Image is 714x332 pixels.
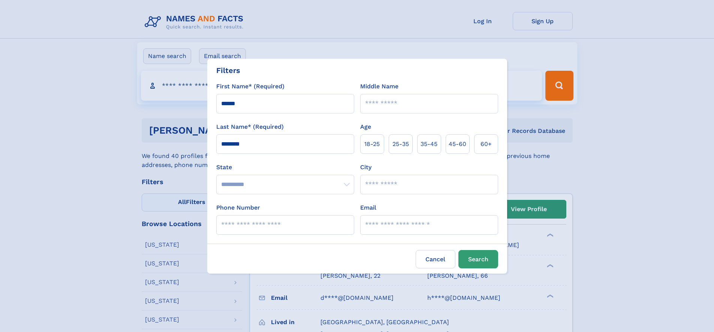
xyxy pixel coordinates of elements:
[360,122,371,131] label: Age
[416,250,455,268] label: Cancel
[421,140,437,149] span: 35‑45
[364,140,380,149] span: 18‑25
[360,163,371,172] label: City
[216,82,284,91] label: First Name* (Required)
[480,140,492,149] span: 60+
[216,122,284,131] label: Last Name* (Required)
[458,250,498,268] button: Search
[216,65,240,76] div: Filters
[216,203,260,212] label: Phone Number
[216,163,354,172] label: State
[360,82,398,91] label: Middle Name
[360,203,376,212] label: Email
[449,140,466,149] span: 45‑60
[392,140,409,149] span: 25‑35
